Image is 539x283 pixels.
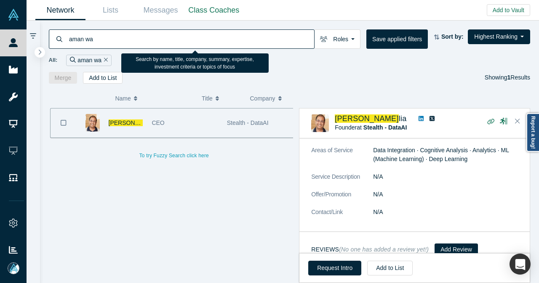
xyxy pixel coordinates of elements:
dd: Data Integration · Cognitive Analysis · Analytics · ML (Machine Learning) · Deep Learning [373,146,524,164]
button: Save applied filters [366,29,428,49]
button: Add to List [367,261,413,275]
button: To try Fuzzy Search click here [133,150,215,161]
dt: Areas of Service [311,146,373,172]
input: Search by name, title, company, summary, expertise, investment criteria or topics of focus [68,29,314,49]
a: Class Coaches [186,0,242,20]
img: Alchemist Vault Logo [8,9,19,21]
span: CEO [152,119,164,126]
button: Remove Filter [101,56,108,65]
button: Request Intro [308,261,361,275]
a: [PERSON_NAME]lia [335,114,406,123]
a: Stealth - DataAI [363,124,407,131]
button: Close [511,115,524,128]
img: Mia Scott's Account [8,262,19,274]
button: Roles [314,29,360,49]
dd: N/A [373,190,524,199]
button: Merge [49,72,77,84]
span: Name [115,90,131,107]
span: Founder at [335,124,407,131]
dt: Service Description [311,172,373,190]
strong: Sort by: [441,33,464,40]
button: Add to Vault [487,4,530,16]
button: Add to List [83,72,123,84]
img: Aman Walia's Profile Image [311,114,329,132]
strong: 1 [507,74,511,81]
a: [PERSON_NAME] [109,119,163,126]
span: Title [202,90,213,107]
a: Messages [136,0,186,20]
dt: Contact/Link [311,208,373,225]
div: aman wa [66,55,111,66]
span: Company [250,90,275,107]
small: (No one has added a review yet!) [339,246,429,253]
button: Bookmark [51,108,77,138]
span: [PERSON_NAME] [109,119,157,126]
span: Stealth - DataAI [227,119,269,126]
a: Lists [85,0,136,20]
img: Aman Walia's Profile Image [85,114,100,132]
dd: N/A [373,172,524,181]
dt: Offer/Promotion [311,190,373,208]
h3: Reviews [311,245,429,254]
span: lia [399,114,407,123]
span: [PERSON_NAME] [335,114,399,123]
div: Showing [485,72,530,84]
button: Highest Ranking [468,29,530,44]
button: Title [202,90,241,107]
button: Name [115,90,193,107]
a: Network [35,0,85,20]
span: All: [49,56,58,64]
a: Report a bug! [526,113,539,152]
dd: N/A [373,208,524,217]
span: Results [507,74,530,81]
button: Company [250,90,290,107]
button: Add Review [435,243,478,255]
